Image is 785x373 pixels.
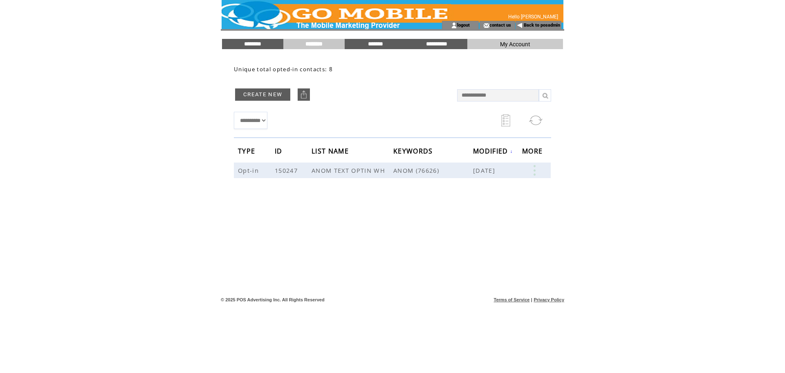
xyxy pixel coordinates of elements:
[534,297,564,302] a: Privacy Policy
[312,145,351,160] span: LIST NAME
[531,297,532,302] span: |
[312,148,351,153] a: LIST NAME
[473,149,513,154] a: MODIFIED↓
[473,145,510,160] span: MODIFIED
[234,66,333,73] span: Unique total opted-in contacts: 8
[393,166,473,174] span: ANOM (76626)
[494,297,530,302] a: Terms of Service
[393,145,435,160] span: KEYWORDS
[457,22,470,27] a: logout
[500,41,530,47] span: My Account
[275,145,285,160] span: ID
[300,90,308,99] img: upload.png
[489,22,511,27] a: contact us
[451,22,457,29] img: account_icon.gif
[483,22,489,29] img: contact_us_icon.gif
[524,23,560,28] a: Back to posadmin
[221,297,325,302] span: © 2025 POS Advertising Inc. All Rights Reserved
[473,166,497,174] span: [DATE]
[522,145,545,160] span: MORE
[508,14,558,20] span: Hello [PERSON_NAME]
[275,166,300,174] span: 150247
[238,148,257,153] a: TYPE
[275,148,285,153] a: ID
[238,145,257,160] span: TYPE
[517,22,523,29] img: backArrow.gif
[235,88,290,101] a: CREATE NEW
[312,166,387,174] span: ANOM TEXT OPTIN WH
[393,148,435,153] a: KEYWORDS
[238,166,261,174] span: Opt-in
